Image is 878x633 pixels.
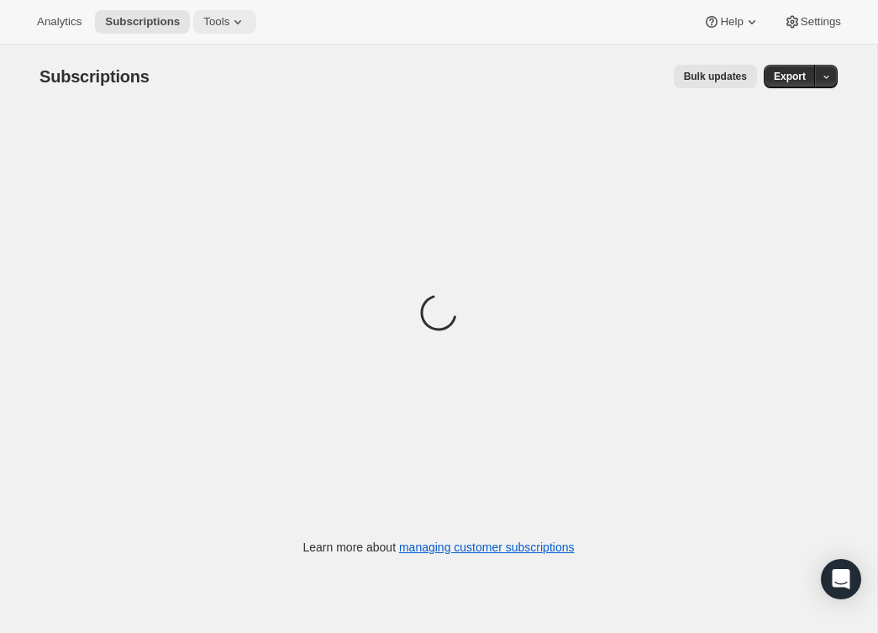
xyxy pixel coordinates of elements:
button: Analytics [27,10,92,34]
a: managing customer subscriptions [399,541,575,554]
span: Subscriptions [105,15,180,29]
button: Tools [193,10,256,34]
button: Export [764,65,816,88]
button: Bulk updates [674,65,757,88]
span: Analytics [37,15,81,29]
span: Export [774,70,806,83]
button: Settings [774,10,851,34]
span: Tools [203,15,229,29]
span: Subscriptions [39,67,150,86]
span: Help [720,15,743,29]
button: Subscriptions [95,10,190,34]
span: Bulk updates [684,70,747,83]
span: Settings [801,15,841,29]
button: Help [693,10,770,34]
div: Open Intercom Messenger [821,559,861,599]
p: Learn more about [303,539,575,556]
